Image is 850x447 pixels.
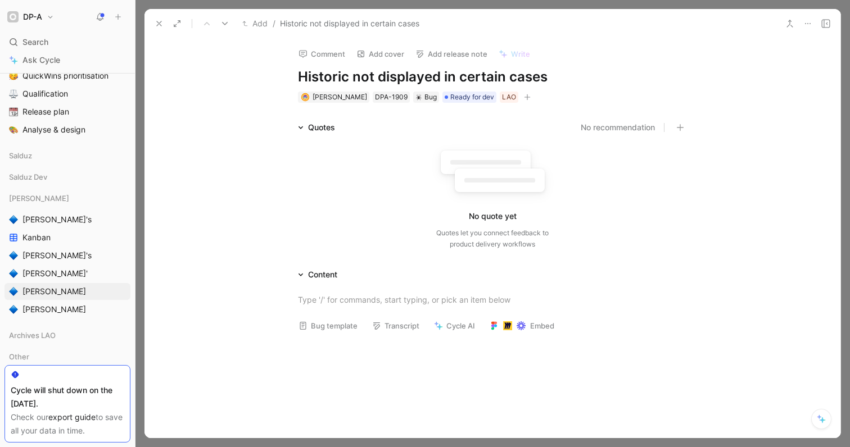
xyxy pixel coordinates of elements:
div: Archives LAO [4,327,130,347]
div: Check our to save all your data in time. [11,410,124,437]
a: 📆Release plan [4,103,130,120]
div: Quotes let you connect feedback to product delivery workflows [436,227,549,250]
img: ⚖️ [9,89,18,98]
div: Salduz [4,147,130,167]
div: Bug [415,92,437,103]
a: export guide [48,412,96,422]
img: 🕷️ [415,94,422,101]
button: Transcript [367,318,424,334]
span: Qualification [22,88,68,99]
button: Add cover [351,46,409,62]
span: Write [511,49,530,59]
span: Search [22,35,48,49]
div: LAO [502,92,516,103]
button: 🔷 [7,213,20,226]
span: [PERSON_NAME] [22,304,86,315]
button: Comment [293,46,350,62]
span: QuickWins prioritisation [22,70,108,81]
button: 🥳 [7,69,20,83]
img: 🎨 [9,125,18,134]
span: Kanban [22,232,51,243]
div: Other [4,348,130,365]
img: 🔷 [9,287,18,296]
div: [PERSON_NAME] [4,190,130,207]
img: 🔷 [9,269,18,278]
div: Quotes [293,121,340,134]
div: Ready for dev [442,92,496,103]
div: Quotes [308,121,335,134]
button: Embed [485,318,559,334]
button: 🔷 [7,267,20,280]
button: No recommendation [581,121,655,134]
a: Ask Cycle [4,52,130,69]
span: [PERSON_NAME] [9,193,69,204]
button: 🔷 [7,249,20,262]
div: 🕷️Bug [413,92,439,103]
div: No quote yet [469,209,517,223]
span: [PERSON_NAME]'s [22,250,92,261]
img: 📆 [9,107,18,116]
a: 🔷[PERSON_NAME]'s [4,247,130,264]
a: Kanban [4,229,130,246]
span: Archives LAO [9,330,56,341]
span: Other [9,351,29,362]
div: Content [293,268,342,281]
h1: Historic not displayed in certain cases [298,68,687,86]
span: [PERSON_NAME] [313,93,367,101]
div: Content [308,268,337,281]
span: [PERSON_NAME]' [22,268,88,279]
button: 🔷 [7,303,20,316]
span: Ready for dev [450,92,494,103]
span: Release plan [22,106,69,117]
span: Ask Cycle [22,53,60,67]
a: 🔷[PERSON_NAME]' [4,265,130,282]
span: Salduz Dev [9,171,47,183]
button: Write [494,46,535,62]
div: Search [4,34,130,51]
button: 📆 [7,105,20,118]
button: Bug template [293,318,363,334]
button: 🔷 [7,285,20,298]
div: [PERSON_NAME]🔷[PERSON_NAME]'sKanban🔷[PERSON_NAME]'s🔷[PERSON_NAME]'🔷[PERSON_NAME]🔷[PERSON_NAME] [4,190,130,318]
span: [PERSON_NAME] [22,286,86,297]
a: ⚖️Qualification [4,85,130,102]
a: 🔷[PERSON_NAME] [4,283,130,300]
img: 🔷 [9,305,18,314]
h1: DP-A [23,12,42,22]
a: 🔷[PERSON_NAME] [4,301,130,318]
div: Cycle will shut down on the [DATE]. [11,384,124,410]
button: 🎨 [7,123,20,136]
div: Archives LAO [4,327,130,344]
img: DP-A [7,11,19,22]
button: Add release note [410,46,492,62]
div: DPA-1909 [375,92,408,103]
div: Other💡Insights🧪Discovery🏄‍♀️Prioritisation [4,348,130,422]
a: 🥳QuickWins prioritisation [4,67,130,84]
span: / [273,17,275,30]
button: Add [239,17,270,30]
img: 🥳 [9,71,18,80]
a: 🔷[PERSON_NAME]'s [4,211,130,228]
button: Cycle AI [429,318,480,334]
span: Analyse & design [22,124,85,135]
span: Salduz [9,150,32,161]
div: Salduz Dev [4,168,130,189]
a: 🎨Analyse & design [4,121,130,138]
span: [PERSON_NAME]'s [22,214,92,225]
button: ⚖️ [7,87,20,101]
div: Salduz Dev [4,168,130,185]
img: avatar [302,94,308,100]
img: 🔷 [9,251,18,260]
img: 🔷 [9,215,18,224]
div: Salduz [4,147,130,164]
button: DP-ADP-A [4,9,57,25]
span: Historic not displayed in certain cases [280,17,419,30]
